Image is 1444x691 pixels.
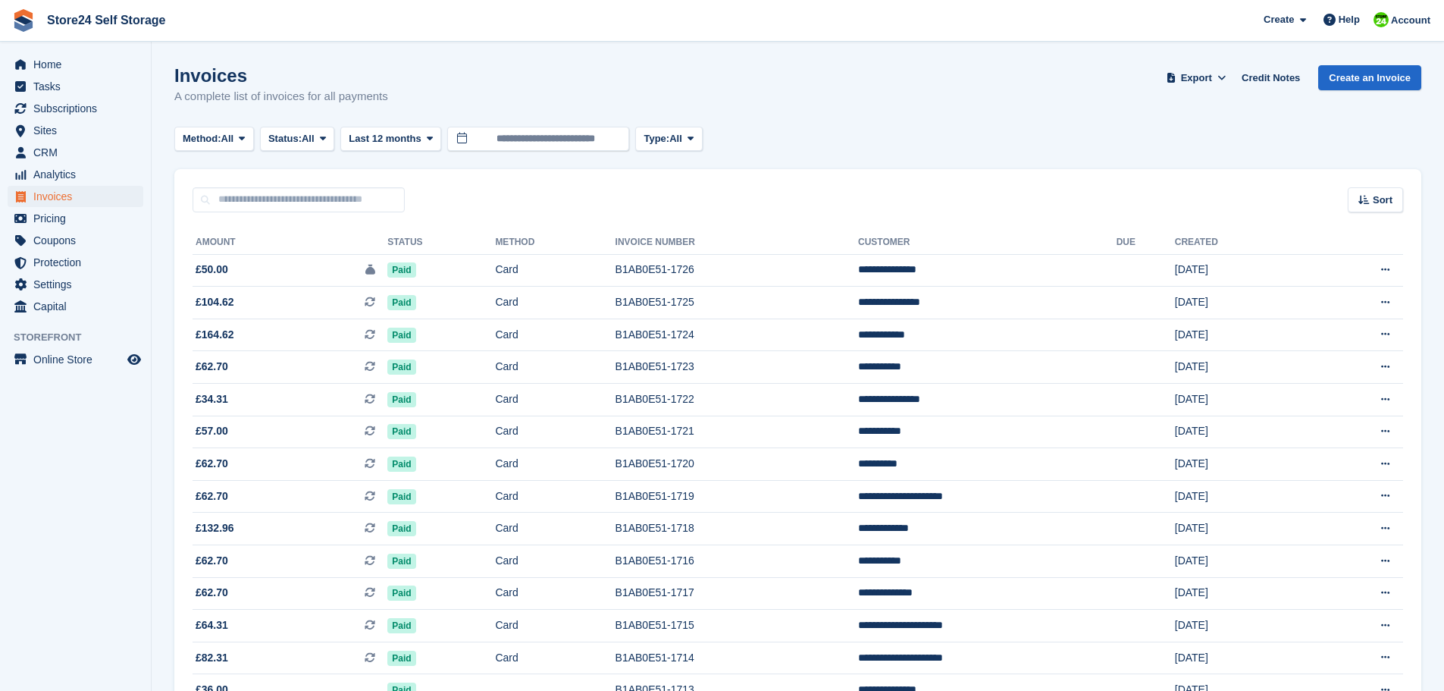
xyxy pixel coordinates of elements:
[260,127,334,152] button: Status: All
[1175,642,1307,674] td: [DATE]
[33,142,124,163] span: CRM
[495,642,615,674] td: Card
[196,391,228,407] span: £34.31
[387,262,415,278] span: Paid
[196,327,234,343] span: £164.62
[1175,319,1307,351] td: [DATE]
[8,349,143,370] a: menu
[196,359,228,375] span: £62.70
[8,164,143,185] a: menu
[8,186,143,207] a: menu
[616,610,858,642] td: B1AB0E51-1715
[8,230,143,251] a: menu
[33,296,124,317] span: Capital
[1175,351,1307,384] td: [DATE]
[8,252,143,273] a: menu
[495,287,615,319] td: Card
[616,254,858,287] td: B1AB0E51-1726
[858,231,1117,255] th: Customer
[33,54,124,75] span: Home
[8,296,143,317] a: menu
[387,231,495,255] th: Status
[1175,384,1307,416] td: [DATE]
[616,545,858,578] td: B1AB0E51-1716
[33,349,124,370] span: Online Store
[8,120,143,141] a: menu
[1175,513,1307,545] td: [DATE]
[349,131,421,146] span: Last 12 months
[340,127,441,152] button: Last 12 months
[1391,13,1430,28] span: Account
[33,164,124,185] span: Analytics
[174,127,254,152] button: Method: All
[196,617,228,633] span: £64.31
[1175,545,1307,578] td: [DATE]
[8,98,143,119] a: menu
[387,360,415,375] span: Paid
[33,98,124,119] span: Subscriptions
[174,65,388,86] h1: Invoices
[387,328,415,343] span: Paid
[8,142,143,163] a: menu
[125,350,143,369] a: Preview store
[8,274,143,295] a: menu
[387,457,415,472] span: Paid
[41,8,172,33] a: Store24 Self Storage
[196,585,228,601] span: £62.70
[495,351,615,384] td: Card
[193,231,387,255] th: Amount
[1374,12,1389,27] img: Robert Sears
[387,424,415,439] span: Paid
[183,131,221,146] span: Method:
[8,54,143,75] a: menu
[1175,254,1307,287] td: [DATE]
[196,488,228,504] span: £62.70
[1339,12,1360,27] span: Help
[495,545,615,578] td: Card
[387,489,415,504] span: Paid
[33,208,124,229] span: Pricing
[196,650,228,666] span: £82.31
[495,231,615,255] th: Method
[1175,610,1307,642] td: [DATE]
[33,186,124,207] span: Invoices
[268,131,302,146] span: Status:
[616,480,858,513] td: B1AB0E51-1719
[33,274,124,295] span: Settings
[495,448,615,481] td: Card
[644,131,669,146] span: Type:
[1373,193,1392,208] span: Sort
[8,76,143,97] a: menu
[616,231,858,255] th: Invoice Number
[8,208,143,229] a: menu
[174,88,388,105] p: A complete list of invoices for all payments
[387,586,415,601] span: Paid
[1181,71,1212,86] span: Export
[302,131,315,146] span: All
[1175,287,1307,319] td: [DATE]
[495,254,615,287] td: Card
[495,577,615,610] td: Card
[669,131,682,146] span: All
[495,319,615,351] td: Card
[196,423,228,439] span: £57.00
[616,642,858,674] td: B1AB0E51-1714
[616,319,858,351] td: B1AB0E51-1724
[1175,231,1307,255] th: Created
[495,384,615,416] td: Card
[495,480,615,513] td: Card
[196,294,234,310] span: £104.62
[387,618,415,633] span: Paid
[33,76,124,97] span: Tasks
[1163,65,1229,90] button: Export
[635,127,702,152] button: Type: All
[616,287,858,319] td: B1AB0E51-1725
[616,384,858,416] td: B1AB0E51-1722
[495,513,615,545] td: Card
[196,553,228,569] span: £62.70
[33,252,124,273] span: Protection
[14,330,151,345] span: Storefront
[1175,577,1307,610] td: [DATE]
[12,9,35,32] img: stora-icon-8386f47178a22dfd0bd8f6a31ec36ba5ce8667c1dd55bd0f319d3a0aa187defe.svg
[1264,12,1294,27] span: Create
